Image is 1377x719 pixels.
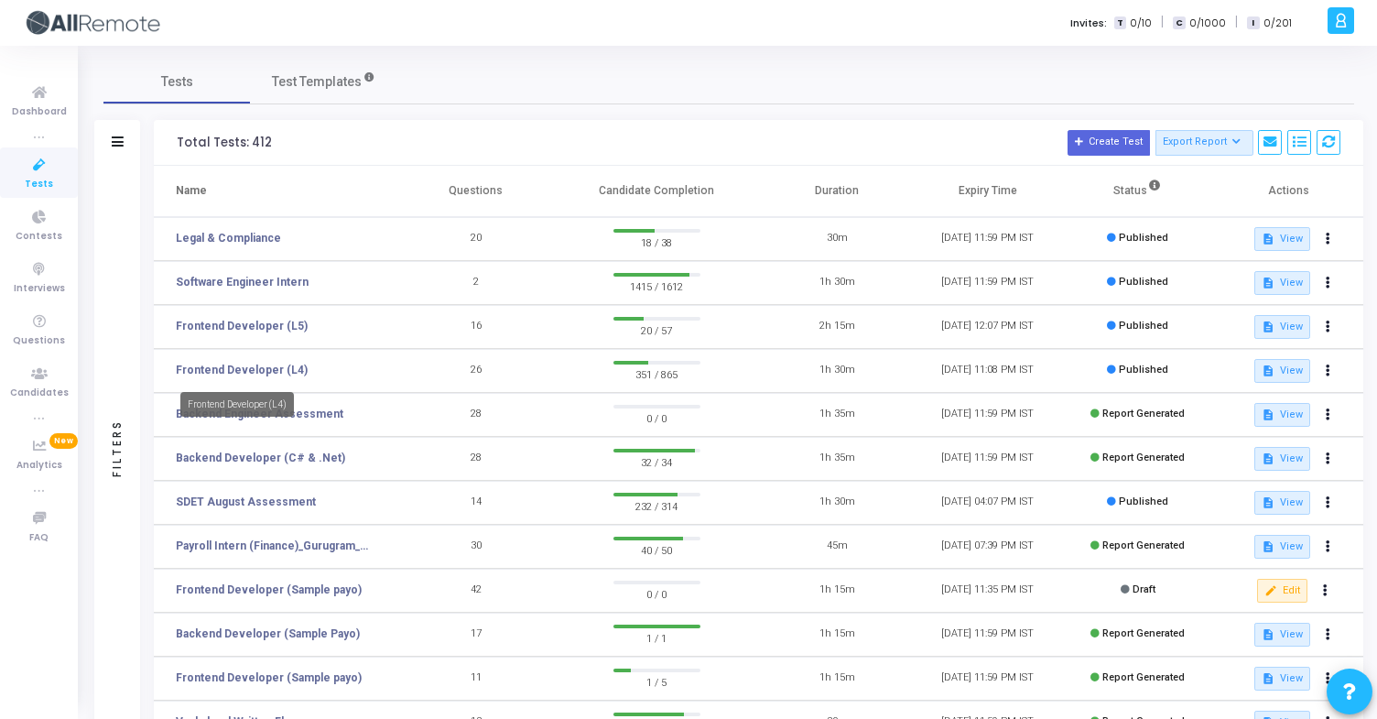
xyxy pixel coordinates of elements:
[912,437,1062,481] td: [DATE] 11:59 PM IST
[180,392,294,417] div: Frontend Developer (L4)
[762,481,912,525] td: 1h 30m
[1262,628,1274,641] mat-icon: description
[1102,452,1185,463] span: Report Generated
[1161,13,1164,32] span: |
[1262,233,1274,245] mat-icon: description
[613,365,700,383] span: 351 / 865
[613,628,700,647] span: 1 / 1
[1070,16,1107,31] label: Invites:
[176,670,362,686] a: Frontend Developer (Sample payo)
[1254,315,1310,339] button: View
[1254,491,1310,515] button: View
[1262,540,1274,553] mat-icon: description
[762,349,912,393] td: 1h 30m
[401,569,551,613] td: 42
[176,318,308,334] a: Frontend Developer (L5)
[401,261,551,305] td: 2
[272,72,362,92] span: Test Templates
[176,538,373,554] a: Payroll Intern (Finance)_Gurugram_Campus
[401,305,551,349] td: 16
[401,657,551,701] td: 11
[912,525,1062,569] td: [DATE] 07:39 PM IST
[1262,365,1274,377] mat-icon: description
[1262,452,1274,465] mat-icon: description
[613,233,700,251] span: 18 / 38
[1114,16,1126,30] span: T
[1254,359,1310,383] button: View
[1102,671,1185,683] span: Report Generated
[29,530,49,546] span: FAQ
[401,349,551,393] td: 26
[762,261,912,305] td: 1h 30m
[1254,667,1310,691] button: View
[762,569,912,613] td: 1h 15m
[1119,232,1168,244] span: Published
[401,437,551,481] td: 28
[401,613,551,657] td: 17
[176,582,362,598] a: Frontend Developer (Sample payo)
[762,166,912,217] th: Duration
[1247,16,1259,30] span: I
[912,349,1062,393] td: [DATE] 11:08 PM IST
[1173,16,1185,30] span: C
[1119,276,1168,288] span: Published
[1254,227,1310,251] button: View
[613,277,700,295] span: 1415 / 1612
[912,613,1062,657] td: [DATE] 11:59 PM IST
[762,393,912,437] td: 1h 35m
[177,136,272,150] div: Total Tests: 412
[1257,579,1307,603] button: Edit
[1254,535,1310,559] button: View
[1213,166,1363,217] th: Actions
[1102,408,1185,419] span: Report Generated
[176,626,360,642] a: Backend Developer (Sample Payo)
[762,613,912,657] td: 1h 15m
[762,217,912,261] td: 30m
[1254,447,1310,471] button: View
[176,230,281,246] a: Legal & Compliance
[401,217,551,261] td: 20
[912,305,1062,349] td: [DATE] 12:07 PM IST
[1155,130,1253,156] button: Export Report
[401,481,551,525] td: 14
[912,261,1062,305] td: [DATE] 11:59 PM IST
[401,393,551,437] td: 28
[613,540,700,559] span: 40 / 50
[1262,321,1274,333] mat-icon: description
[14,281,65,297] span: Interviews
[613,452,700,471] span: 32 / 34
[1262,409,1274,421] mat-icon: description
[25,177,53,192] span: Tests
[176,362,308,378] a: Frontend Developer (L4)
[1262,496,1274,509] mat-icon: description
[1119,364,1168,376] span: Published
[16,229,62,245] span: Contests
[762,437,912,481] td: 1h 35m
[613,672,700,691] span: 1 / 5
[1254,623,1310,647] button: View
[1254,271,1310,295] button: View
[49,433,78,449] span: New
[10,386,69,401] span: Candidates
[1068,130,1150,156] button: Create Test
[1119,320,1168,332] span: Published
[613,321,700,339] span: 20 / 57
[912,657,1062,701] td: [DATE] 11:59 PM IST
[1262,672,1274,685] mat-icon: description
[1133,583,1155,595] span: Draft
[13,333,65,349] span: Questions
[1130,16,1152,31] span: 0/10
[1102,627,1185,639] span: Report Generated
[1263,16,1292,31] span: 0/201
[912,166,1062,217] th: Expiry Time
[176,274,309,290] a: Software Engineer Intern
[551,166,762,217] th: Candidate Completion
[1235,13,1238,32] span: |
[762,657,912,701] td: 1h 15m
[762,305,912,349] td: 2h 15m
[1063,166,1213,217] th: Status
[1254,403,1310,427] button: View
[23,5,160,41] img: logo
[1189,16,1226,31] span: 0/1000
[613,496,700,515] span: 232 / 314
